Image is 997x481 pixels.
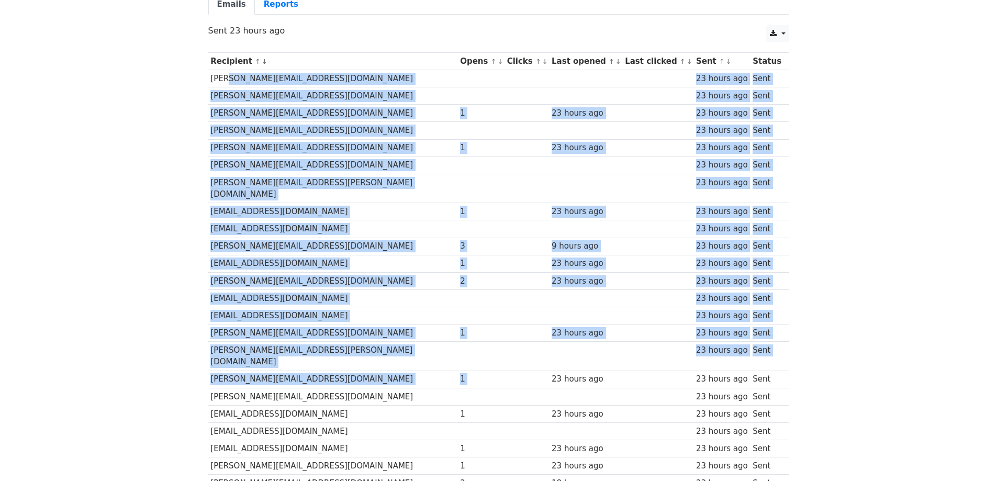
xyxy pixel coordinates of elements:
div: 1 [460,206,502,218]
div: 23 hours ago [696,275,748,287]
div: 2 [460,275,502,287]
td: Sent [750,87,783,105]
td: [PERSON_NAME][EMAIL_ADDRESS][PERSON_NAME][DOMAIN_NAME] [208,174,458,203]
div: 23 hours ago [696,107,748,119]
div: 23 hours ago [696,460,748,472]
th: Opens [457,53,505,70]
a: ↑ [680,58,686,65]
a: ↑ [535,58,541,65]
div: 23 hours ago [552,142,620,154]
td: Sent [750,457,783,475]
div: 23 hours ago [696,373,748,385]
div: 23 hours ago [696,90,748,102]
th: Sent [693,53,750,70]
td: Sent [750,272,783,289]
td: Sent [750,255,783,272]
td: [EMAIL_ADDRESS][DOMAIN_NAME] [208,255,458,272]
td: Sent [750,156,783,174]
td: Sent [750,105,783,122]
div: 23 hours ago [696,73,748,85]
td: Sent [750,174,783,203]
div: 23 hours ago [552,258,620,270]
td: [EMAIL_ADDRESS][DOMAIN_NAME] [208,440,458,457]
td: Sent [750,325,783,342]
td: [EMAIL_ADDRESS][DOMAIN_NAME] [208,289,458,307]
div: 23 hours ago [696,344,748,356]
div: 23 hours ago [552,408,620,420]
div: 23 hours ago [696,327,748,339]
th: Status [750,53,783,70]
div: 23 hours ago [696,206,748,218]
div: 1 [460,408,502,420]
div: 9 hours ago [552,240,620,252]
td: [PERSON_NAME][EMAIL_ADDRESS][DOMAIN_NAME] [208,105,458,122]
div: 23 hours ago [696,443,748,455]
td: [EMAIL_ADDRESS][DOMAIN_NAME] [208,307,458,324]
iframe: Chat Widget [945,431,997,481]
div: 23 hours ago [552,460,620,472]
th: Clicks [505,53,549,70]
td: Sent [750,203,783,220]
td: [PERSON_NAME][EMAIL_ADDRESS][DOMAIN_NAME] [208,70,458,87]
a: ↓ [726,58,732,65]
div: 1 [460,327,502,339]
td: [PERSON_NAME][EMAIL_ADDRESS][DOMAIN_NAME] [208,388,458,405]
td: [EMAIL_ADDRESS][DOMAIN_NAME] [208,203,458,220]
a: ↑ [491,58,497,65]
div: 1 [460,373,502,385]
td: [PERSON_NAME][EMAIL_ADDRESS][PERSON_NAME][DOMAIN_NAME] [208,342,458,371]
td: [PERSON_NAME][EMAIL_ADDRESS][DOMAIN_NAME] [208,238,458,255]
td: [PERSON_NAME][EMAIL_ADDRESS][DOMAIN_NAME] [208,139,458,156]
div: 23 hours ago [696,240,748,252]
td: Sent [750,307,783,324]
td: [PERSON_NAME][EMAIL_ADDRESS][DOMAIN_NAME] [208,272,458,289]
div: 23 hours ago [552,373,620,385]
div: 23 hours ago [552,275,620,287]
a: ↓ [542,58,548,65]
div: 23 hours ago [552,443,620,455]
td: Sent [750,122,783,139]
th: Recipient [208,53,458,70]
div: 23 hours ago [696,258,748,270]
td: Sent [750,289,783,307]
td: Sent [750,220,783,238]
div: 1 [460,443,502,455]
p: Sent 23 hours ago [208,25,789,36]
div: 23 hours ago [552,327,620,339]
div: 23 hours ago [696,408,748,420]
td: [PERSON_NAME][EMAIL_ADDRESS][DOMAIN_NAME] [208,122,458,139]
a: ↓ [615,58,621,65]
td: Sent [750,422,783,440]
div: 23 hours ago [696,142,748,154]
td: Sent [750,440,783,457]
a: ↓ [262,58,267,65]
td: [PERSON_NAME][EMAIL_ADDRESS][DOMAIN_NAME] [208,457,458,475]
td: [PERSON_NAME][EMAIL_ADDRESS][DOMAIN_NAME] [208,87,458,105]
div: 23 hours ago [552,107,620,119]
a: ↑ [609,58,614,65]
td: Sent [750,70,783,87]
div: 23 hours ago [696,310,748,322]
td: [PERSON_NAME][EMAIL_ADDRESS][DOMAIN_NAME] [208,156,458,174]
div: 1 [460,258,502,270]
a: ↓ [687,58,692,65]
div: 1 [460,107,502,119]
div: 23 hours ago [696,159,748,171]
td: Sent [750,238,783,255]
td: Sent [750,371,783,388]
div: 23 hours ago [696,223,748,235]
td: Sent [750,405,783,422]
div: 23 hours ago [696,426,748,438]
div: 1 [460,142,502,154]
div: 3 [460,240,502,252]
div: 23 hours ago [696,293,748,305]
a: ↑ [719,58,725,65]
td: Sent [750,388,783,405]
td: [PERSON_NAME][EMAIL_ADDRESS][DOMAIN_NAME] [208,325,458,342]
td: Sent [750,139,783,156]
td: [EMAIL_ADDRESS][DOMAIN_NAME] [208,422,458,440]
th: Last opened [549,53,622,70]
div: 23 hours ago [696,177,748,189]
td: [EMAIL_ADDRESS][DOMAIN_NAME] [208,405,458,422]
